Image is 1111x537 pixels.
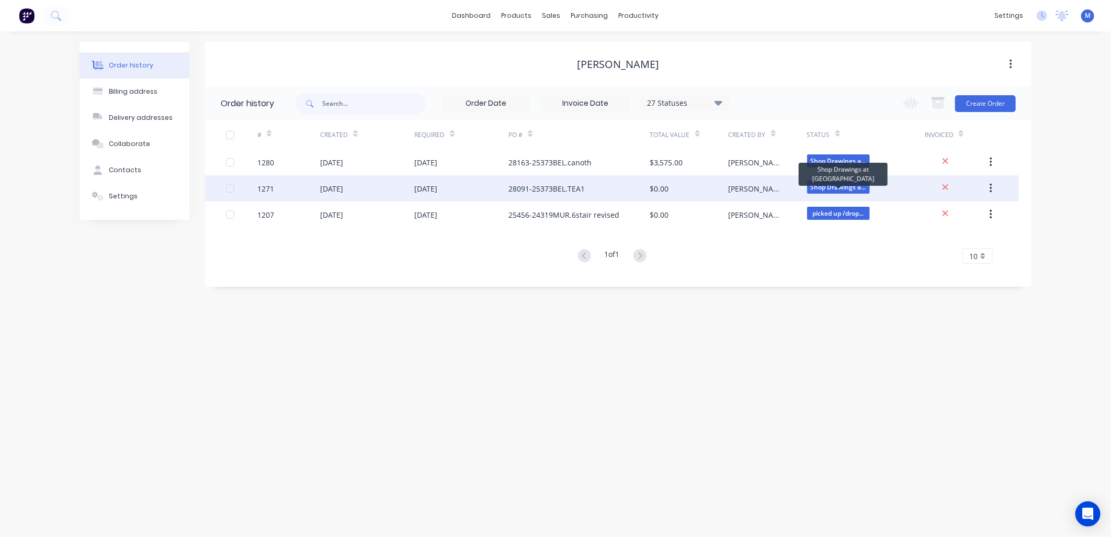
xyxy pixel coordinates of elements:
div: 1271 [257,183,274,194]
div: productivity [614,8,664,24]
div: [DATE] [414,209,437,220]
div: Order history [109,61,153,70]
div: Status [807,130,830,140]
button: Billing address [80,79,189,105]
div: [PERSON_NAME] [729,157,786,168]
div: 28091-25373BEL.TEA1 [508,183,585,194]
div: Invoiced [925,120,988,149]
div: [PERSON_NAME] [729,209,786,220]
div: Created By [729,120,807,149]
button: Collaborate [80,131,189,157]
div: 28163-25373BEL.canoth [508,157,592,168]
span: Shop Drawings a... [807,154,870,167]
div: Shop Drawings at [GEOGRAPHIC_DATA] [799,163,888,186]
div: $0.00 [650,209,669,220]
div: Required [414,130,445,140]
span: picked up /drop... [807,207,870,220]
div: Open Intercom Messenger [1075,501,1101,527]
div: Required [414,120,508,149]
div: # [257,130,262,140]
span: M [1085,11,1091,20]
div: Status [807,120,925,149]
div: Delivery addresses [109,113,173,122]
input: Search... [322,93,426,114]
div: Invoiced [925,130,954,140]
div: Settings [109,192,138,201]
div: [DATE] [320,157,343,168]
div: $3,575.00 [650,157,683,168]
div: Total Value [650,130,690,140]
div: [DATE] [414,157,437,168]
div: sales [537,8,566,24]
div: Collaborate [109,139,150,149]
div: [DATE] [414,183,437,194]
button: Delivery addresses [80,105,189,131]
div: $0.00 [650,183,669,194]
button: Create Order [955,95,1016,112]
div: Created [320,120,414,149]
div: # [257,120,320,149]
div: Created By [729,130,766,140]
div: Contacts [109,165,141,175]
div: Order history [221,97,274,110]
div: Created [320,130,348,140]
img: Factory [19,8,35,24]
div: [DATE] [320,209,343,220]
button: Contacts [80,157,189,183]
div: 1207 [257,209,274,220]
span: 10 [969,251,978,262]
input: Invoice Date [541,96,629,111]
div: [DATE] [320,183,343,194]
a: dashboard [447,8,496,24]
button: Settings [80,183,189,209]
div: 27 Statuses [641,97,729,109]
div: purchasing [566,8,614,24]
div: settings [989,8,1028,24]
div: products [496,8,537,24]
input: Order Date [442,96,530,111]
div: Billing address [109,87,157,96]
div: 1280 [257,157,274,168]
button: Order history [80,52,189,79]
div: PO # [508,120,650,149]
div: Total Value [650,120,729,149]
div: [PERSON_NAME] [729,183,786,194]
div: [PERSON_NAME] [577,58,660,71]
div: 25456-24319MUR.6stair revised [508,209,619,220]
div: 1 of 1 [605,249,620,264]
div: PO # [508,130,523,140]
